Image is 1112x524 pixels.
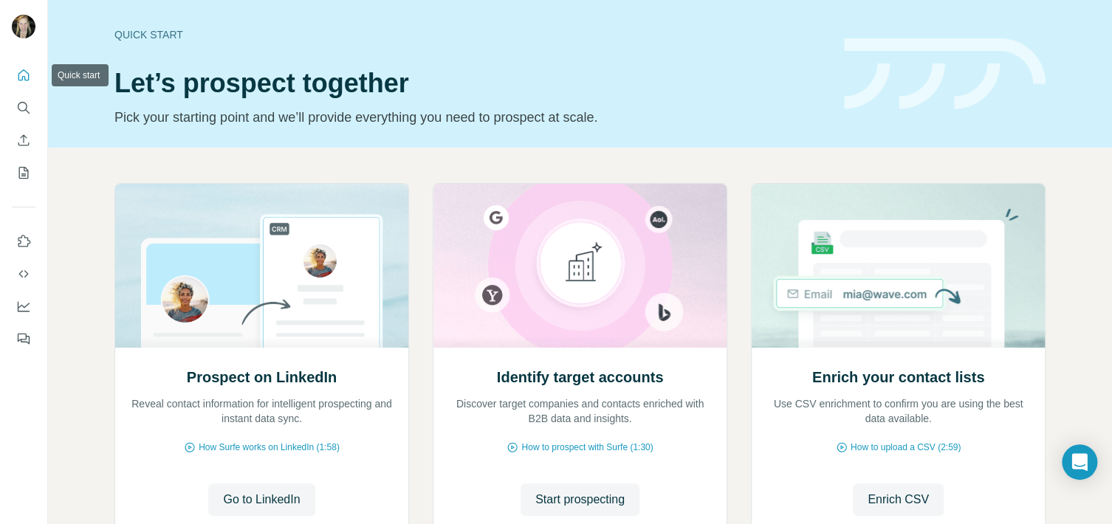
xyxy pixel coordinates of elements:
[751,184,1046,348] img: Enrich your contact lists
[187,367,337,387] h2: Prospect on LinkedIn
[12,127,35,154] button: Enrich CSV
[521,441,653,454] span: How to prospect with Surfe (1:30)
[130,396,394,426] p: Reveal contact information for intelligent prospecting and instant data sync.
[521,483,639,516] button: Start prospecting
[12,325,35,352] button: Feedback
[114,184,409,348] img: Prospect on LinkedIn
[12,94,35,121] button: Search
[12,293,35,320] button: Dashboard
[199,441,340,454] span: How Surfe works on LinkedIn (1:58)
[12,62,35,89] button: Quick start
[766,396,1030,426] p: Use CSV enrichment to confirm you are using the best data available.
[114,107,826,128] p: Pick your starting point and we’ll provide everything you need to prospect at scale.
[208,483,315,516] button: Go to LinkedIn
[114,69,826,98] h1: Let’s prospect together
[853,483,944,516] button: Enrich CSV
[851,441,961,454] span: How to upload a CSV (2:59)
[12,159,35,186] button: My lists
[12,15,35,38] img: Avatar
[433,184,727,348] img: Identify target accounts
[12,261,35,287] button: Use Surfe API
[1062,444,1097,480] div: Open Intercom Messenger
[868,491,929,509] span: Enrich CSV
[114,27,826,42] div: Quick start
[812,367,984,387] h2: Enrich your contact lists
[497,367,664,387] h2: Identify target accounts
[448,396,712,426] p: Discover target companies and contacts enriched with B2B data and insights.
[535,491,625,509] span: Start prospecting
[223,491,300,509] span: Go to LinkedIn
[12,228,35,255] button: Use Surfe on LinkedIn
[844,38,1046,110] img: banner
